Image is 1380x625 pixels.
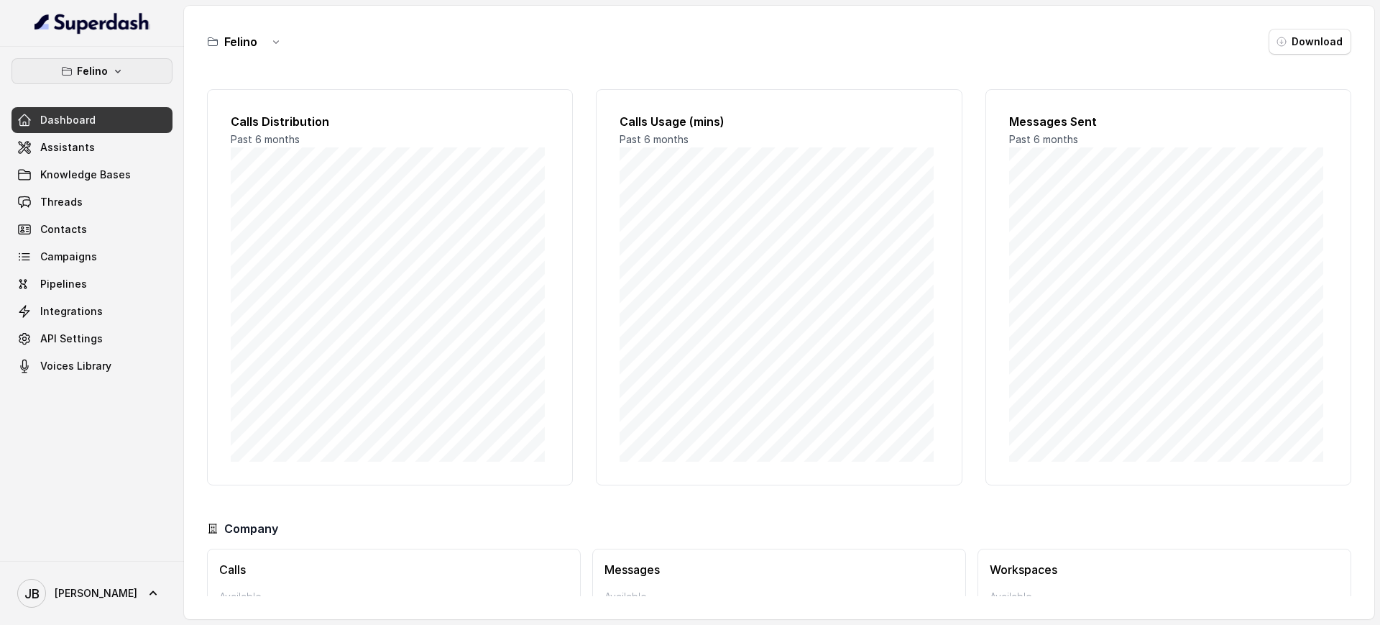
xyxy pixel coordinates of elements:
a: Dashboard [11,107,172,133]
span: Knowledge Bases [40,168,131,182]
span: API Settings [40,332,103,346]
p: Available [604,590,954,604]
h3: Felino [224,33,257,50]
a: [PERSON_NAME] [11,573,172,613]
a: Contacts [11,216,172,242]
h3: Company [224,520,278,537]
span: Contacts [40,222,87,237]
span: Pipelines [40,277,87,291]
span: Voices Library [40,359,111,373]
span: Past 6 months [620,133,689,145]
button: Download [1269,29,1351,55]
a: Voices Library [11,353,172,379]
h2: Messages Sent [1009,113,1328,130]
span: [PERSON_NAME] [55,586,137,601]
span: Past 6 months [231,133,300,145]
span: Campaigns [40,250,97,264]
p: Felino [77,63,108,80]
button: Felino [11,58,172,84]
a: Knowledge Bases [11,162,172,188]
p: Available [219,590,569,604]
h2: Calls Usage (mins) [620,113,938,130]
a: Assistants [11,134,172,160]
a: Campaigns [11,244,172,270]
span: Threads [40,195,83,209]
h3: Workspaces [990,561,1339,578]
span: Past 6 months [1009,133,1078,145]
a: Pipelines [11,271,172,297]
img: light.svg [34,12,150,35]
a: Integrations [11,298,172,324]
text: JB [24,586,40,601]
span: Assistants [40,140,95,155]
a: API Settings [11,326,172,352]
h2: Calls Distribution [231,113,549,130]
p: Available [990,590,1339,604]
h3: Messages [604,561,954,578]
a: Threads [11,189,172,215]
span: Integrations [40,304,103,319]
h3: Calls [219,561,569,578]
span: Dashboard [40,113,96,127]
